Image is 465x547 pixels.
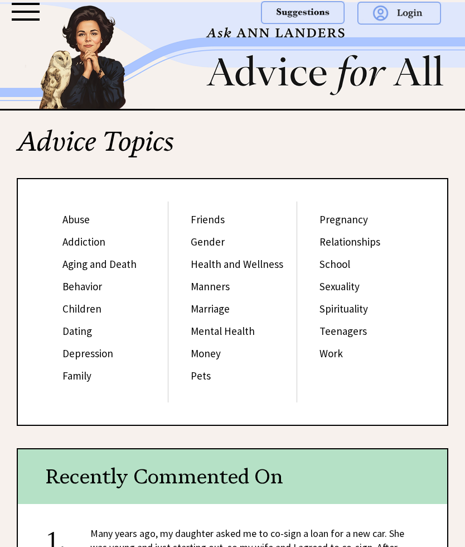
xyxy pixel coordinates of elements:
[62,257,137,271] a: Aging and Death
[18,449,447,504] div: Recently Commented On
[261,1,345,24] img: suggestions.png
[62,347,113,360] a: Depression
[191,257,283,271] a: Health and Wellness
[62,324,92,338] a: Dating
[357,2,441,25] img: login.png
[17,128,448,178] h2: Advice Topics
[319,213,368,226] a: Pregnancy
[319,347,343,360] a: Work
[62,280,102,293] a: Behavior
[191,369,211,382] a: Pets
[191,302,230,315] a: Marriage
[62,369,91,382] a: Family
[62,235,105,248] a: Addiction
[191,213,225,226] a: Friends
[319,324,367,338] a: Teenagers
[319,257,350,271] a: School
[319,302,368,315] a: Spirituality
[62,302,101,315] a: Children
[62,213,90,226] a: Abuse
[191,235,225,248] a: Gender
[319,280,360,293] a: Sexuality
[191,347,221,360] a: Money
[46,526,90,547] div: 1.
[191,324,255,338] a: Mental Health
[319,235,380,248] a: Relationships
[191,280,230,293] a: Manners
